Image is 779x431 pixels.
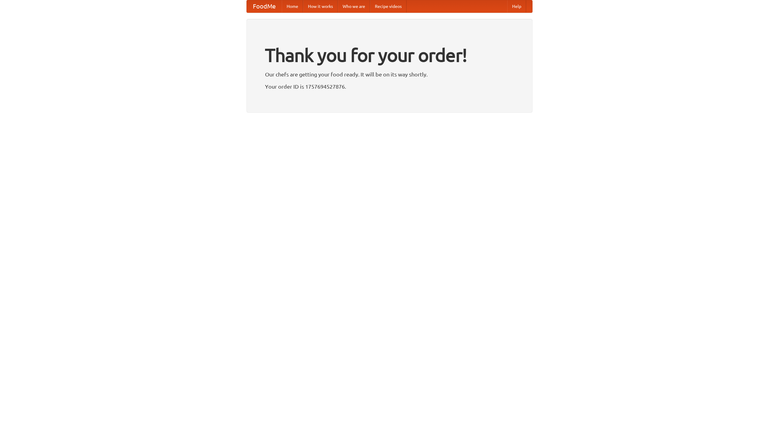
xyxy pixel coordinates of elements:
a: How it works [303,0,338,12]
h1: Thank you for your order! [265,41,514,70]
a: Who we are [338,0,370,12]
a: FoodMe [247,0,282,12]
p: Your order ID is 1757694527876. [265,82,514,91]
p: Our chefs are getting your food ready. It will be on its way shortly. [265,70,514,79]
a: Help [507,0,526,12]
a: Recipe videos [370,0,407,12]
a: Home [282,0,303,12]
